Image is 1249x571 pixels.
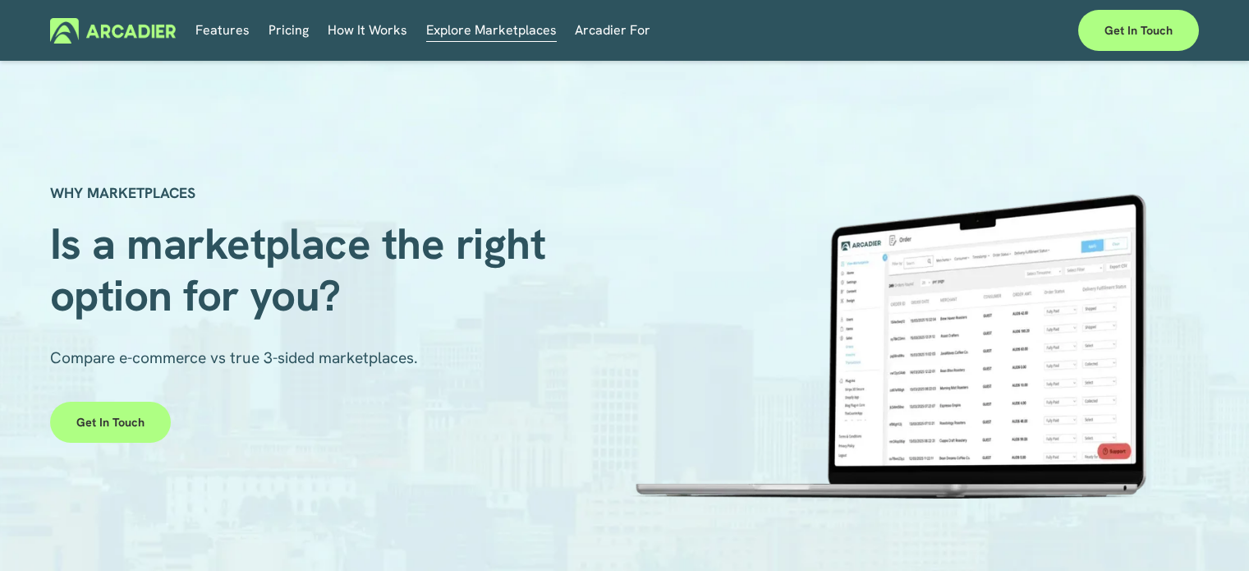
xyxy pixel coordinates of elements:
a: Get in touch [1078,10,1199,51]
a: folder dropdown [328,18,407,44]
img: Arcadier [50,18,176,44]
span: Is a marketplace the right option for you? [50,215,557,323]
a: Features [195,18,250,44]
a: Explore Marketplaces [426,18,557,44]
strong: WHY MARKETPLACES [50,183,195,202]
a: folder dropdown [575,18,650,44]
span: Arcadier For [575,19,650,42]
span: Compare e-commerce vs true 3-sided marketplaces. [50,348,418,368]
span: How It Works [328,19,407,42]
a: Pricing [269,18,309,44]
a: Get in touch [50,402,171,443]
